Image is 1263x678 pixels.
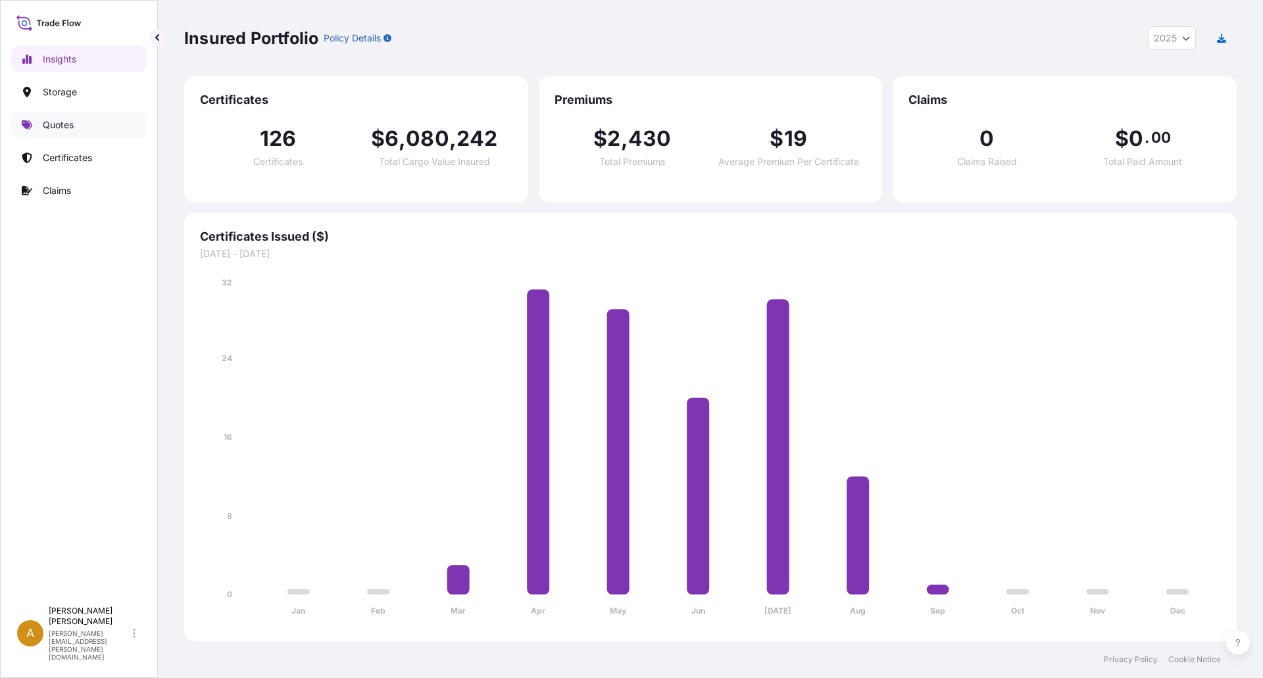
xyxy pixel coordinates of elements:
[43,118,74,132] p: Quotes
[1115,128,1129,149] span: $
[291,606,305,616] tspan: Jan
[399,128,406,149] span: ,
[11,178,147,204] a: Claims
[850,606,866,616] tspan: Aug
[1170,606,1185,616] tspan: Dec
[1148,26,1196,50] button: Year Selector
[379,157,490,166] span: Total Cargo Value Insured
[610,606,627,616] tspan: May
[200,92,512,108] span: Certificates
[324,32,381,45] p: Policy Details
[371,606,385,616] tspan: Feb
[224,432,232,442] tspan: 16
[449,128,457,149] span: ,
[621,128,628,149] span: ,
[908,92,1221,108] span: Claims
[406,128,449,149] span: 080
[11,112,147,138] a: Quotes
[555,92,867,108] span: Premiums
[11,46,147,72] a: Insights
[1103,157,1182,166] span: Total Paid Amount
[200,229,1221,245] span: Certificates Issued ($)
[1090,606,1106,616] tspan: Nov
[628,128,672,149] span: 430
[1104,654,1158,665] a: Privacy Policy
[49,629,130,661] p: [PERSON_NAME][EMAIL_ADDRESS][PERSON_NAME][DOMAIN_NAME]
[1151,132,1171,143] span: 00
[930,606,945,616] tspan: Sep
[599,157,665,166] span: Total Premiums
[784,128,807,149] span: 19
[957,157,1017,166] span: Claims Raised
[1154,32,1177,45] span: 2025
[200,247,1221,260] span: [DATE] - [DATE]
[607,128,620,149] span: 2
[764,606,791,616] tspan: [DATE]
[385,128,399,149] span: 6
[451,606,466,616] tspan: Mar
[222,353,232,363] tspan: 24
[227,511,232,521] tspan: 8
[260,128,297,149] span: 126
[1168,654,1221,665] a: Cookie Notice
[1145,132,1149,143] span: .
[691,606,705,616] tspan: Jun
[1011,606,1025,616] tspan: Oct
[979,128,994,149] span: 0
[43,151,92,164] p: Certificates
[11,145,147,171] a: Certificates
[253,157,303,166] span: Certificates
[718,157,859,166] span: Average Premium Per Certificate
[43,85,77,99] p: Storage
[26,627,34,640] span: A
[11,79,147,105] a: Storage
[371,128,385,149] span: $
[593,128,607,149] span: $
[184,28,318,49] p: Insured Portfolio
[227,589,232,599] tspan: 0
[222,278,232,287] tspan: 32
[43,53,76,66] p: Insights
[457,128,498,149] span: 242
[531,606,545,616] tspan: Apr
[770,128,783,149] span: $
[1129,128,1143,149] span: 0
[43,184,71,197] p: Claims
[49,606,130,627] p: [PERSON_NAME] [PERSON_NAME]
